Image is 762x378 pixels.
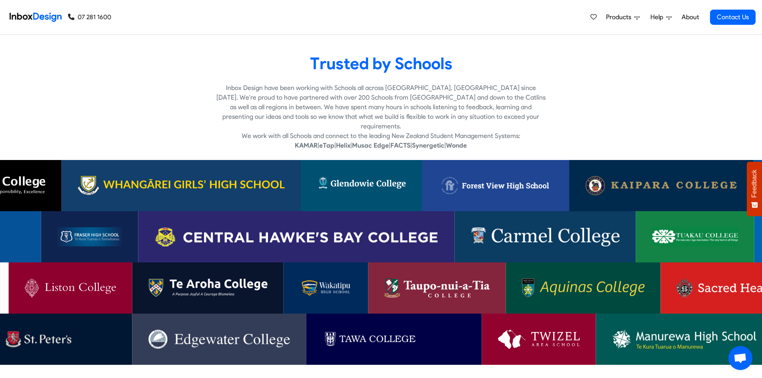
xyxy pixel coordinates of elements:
[216,141,546,150] p: | | | | | |
[154,227,439,246] img: Central Hawkes Bay College
[25,278,116,298] img: Liston College
[336,142,350,149] strong: Helix
[606,12,634,22] span: Products
[585,176,737,195] img: Kaipara College
[299,278,352,298] img: Wakatipu High School
[747,162,762,216] button: Feedback - Show survey
[322,330,466,349] img: Tawa College
[352,142,389,149] strong: Musac Edge
[216,83,546,131] p: Inbox Design have been working with Schools all across [GEOGRAPHIC_DATA], [GEOGRAPHIC_DATA] since...
[68,12,111,22] a: 07 281 1600
[522,278,645,298] img: Aquinas College
[295,142,318,149] strong: KAMAR
[446,142,467,149] strong: Wonde
[384,278,490,298] img: Taupo-nui-a-Tia College
[603,9,643,25] a: Products
[498,330,580,349] img: Twizel Area School
[728,346,752,370] a: Open chat
[317,176,406,195] img: Glendowie College
[57,227,122,246] img: Fraser High School
[652,227,738,246] img: Tuakau College
[131,53,631,74] heading: Trusted by Schools
[612,330,756,349] img: Manurewa High School
[471,227,620,246] img: Carmel College
[751,170,758,198] span: Feedback
[1,330,116,349] img: St Peter’s School (Cambridge)
[148,278,267,298] img: Te Aroha College
[438,176,553,195] img: Forest View High School
[216,131,546,141] p: We work with all Schools and connect to the leading New Zealand Student Management Systems:
[412,142,444,149] strong: Synergetic
[679,9,701,25] a: About
[77,176,285,195] img: Whangarei Girls’ High School
[710,10,756,25] a: Contact Us
[647,9,675,25] a: Help
[148,330,290,349] img: Edgewater College
[319,142,334,149] strong: eTap
[650,12,666,22] span: Help
[390,142,410,149] strong: FACTS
